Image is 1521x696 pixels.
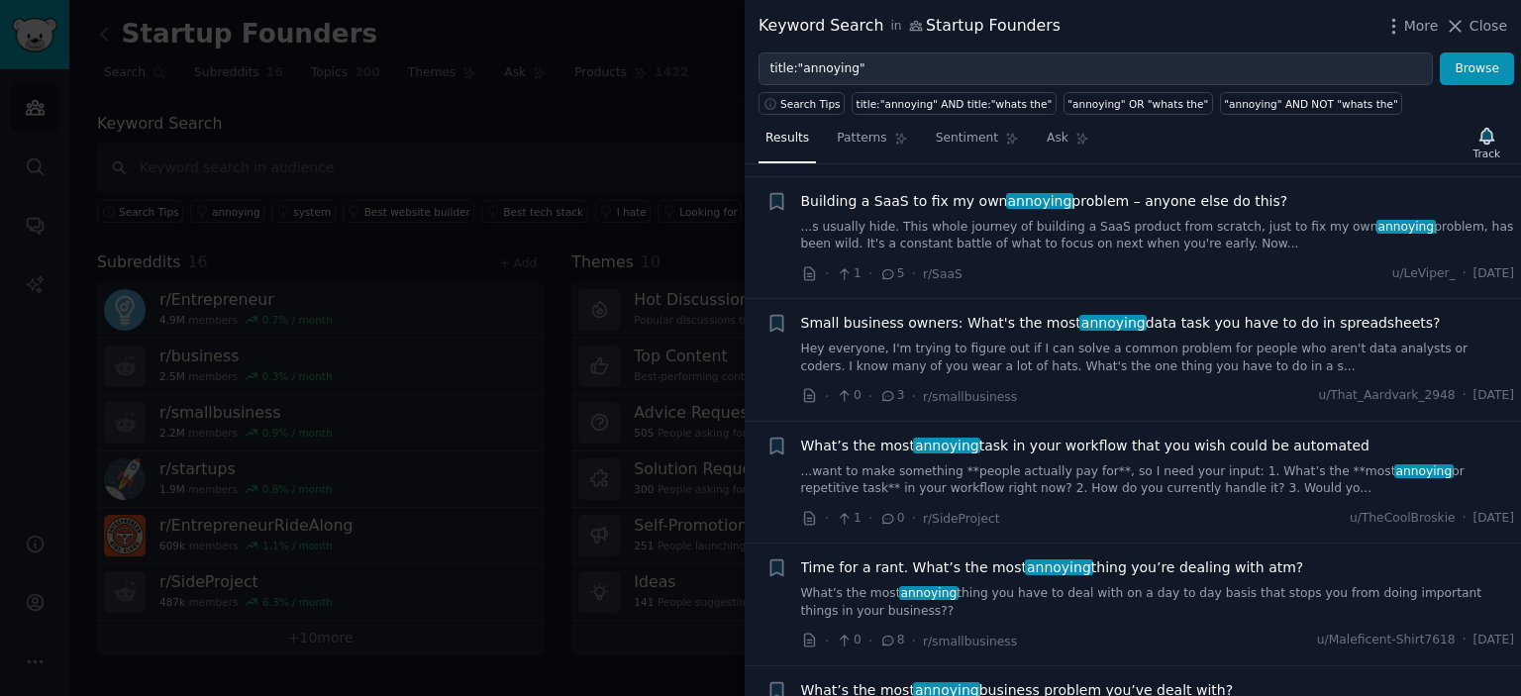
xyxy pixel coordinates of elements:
[1440,52,1514,86] button: Browse
[801,557,1304,578] a: Time for a rant. What’s the mostannoyingthing you’re dealing with atm?
[1064,92,1213,115] a: "annoying" OR "whats the"
[801,436,1369,456] a: What’s the mostannoyingtask in your workflow that you wish could be automated
[801,436,1369,456] span: What’s the most task in your workflow that you wish could be automated
[1383,16,1439,37] button: More
[1067,97,1208,111] div: "annoying" OR "whats the"
[936,130,998,148] span: Sentiment
[825,631,829,651] span: ·
[801,191,1288,212] a: Building a SaaS to fix my ownannoyingproblem – anyone else do this?
[923,390,1017,404] span: r/smallbusiness
[912,263,916,284] span: ·
[1376,220,1436,234] span: annoying
[759,92,845,115] button: Search Tips
[1006,193,1073,209] span: annoying
[801,463,1515,498] a: ...want to make something **people actually pay for**, so I need your input: 1. What’s the **most...
[879,632,904,649] span: 8
[836,265,861,283] span: 1
[825,508,829,529] span: ·
[1445,16,1507,37] button: Close
[801,219,1515,253] a: ...s usually hide. This whole journey of building a SaaS product from scratch, just to fix my own...
[868,263,872,284] span: ·
[801,557,1304,578] span: Time for a rant. What’s the most thing you’re dealing with atm?
[759,14,1061,39] div: Keyword Search Startup Founders
[929,123,1026,163] a: Sentiment
[879,265,904,283] span: 5
[801,313,1441,334] span: Small business owners: What's the most data task you have to do in spreadsheets?
[1079,315,1147,331] span: annoying
[1473,387,1514,405] span: [DATE]
[879,510,904,528] span: 0
[923,267,963,281] span: r/SaaS
[857,97,1053,111] div: title:"annoying" AND title:"whats the"
[912,631,916,651] span: ·
[1467,122,1507,163] button: Track
[1224,97,1397,111] div: "annoying" AND NOT "whats the"
[780,97,841,111] span: Search Tips
[1473,265,1514,283] span: [DATE]
[1040,123,1096,163] a: Ask
[1025,559,1092,575] span: annoying
[836,510,861,528] span: 1
[1473,510,1514,528] span: [DATE]
[1470,16,1507,37] span: Close
[1317,632,1456,649] span: u/Maleficent-Shirt7618
[1473,632,1514,649] span: [DATE]
[1463,510,1467,528] span: ·
[923,635,1017,648] span: r/smallbusiness
[912,386,916,407] span: ·
[852,92,1057,115] a: title:"annoying" AND title:"whats the"
[1463,632,1467,649] span: ·
[759,123,816,163] a: Results
[825,263,829,284] span: ·
[1350,510,1456,528] span: u/TheCoolBroskie
[836,387,861,405] span: 0
[830,123,914,163] a: Patterns
[1220,92,1402,115] a: "annoying" AND NOT "whats the"
[801,313,1441,334] a: Small business owners: What's the mostannoyingdata task you have to do in spreadsheets?
[1047,130,1068,148] span: Ask
[899,586,959,600] span: annoying
[765,130,809,148] span: Results
[868,631,872,651] span: ·
[836,632,861,649] span: 0
[759,52,1433,86] input: Try a keyword related to your business
[913,438,980,453] span: annoying
[1394,464,1454,478] span: annoying
[890,18,901,36] span: in
[825,386,829,407] span: ·
[1318,387,1455,405] span: u/That_Aardvark_2948
[868,386,872,407] span: ·
[801,341,1515,375] a: Hey everyone, I'm trying to figure out if I can solve a common problem for people who aren't data...
[912,508,916,529] span: ·
[868,508,872,529] span: ·
[837,130,886,148] span: Patterns
[923,512,1000,526] span: r/SideProject
[1392,265,1456,283] span: u/LeViper_
[801,585,1515,620] a: What’s the mostannoyingthing you have to deal with on a day to day basis that stops you from doin...
[879,387,904,405] span: 3
[1463,265,1467,283] span: ·
[1473,147,1500,160] div: Track
[1463,387,1467,405] span: ·
[801,191,1288,212] span: Building a SaaS to fix my own problem – anyone else do this?
[1404,16,1439,37] span: More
